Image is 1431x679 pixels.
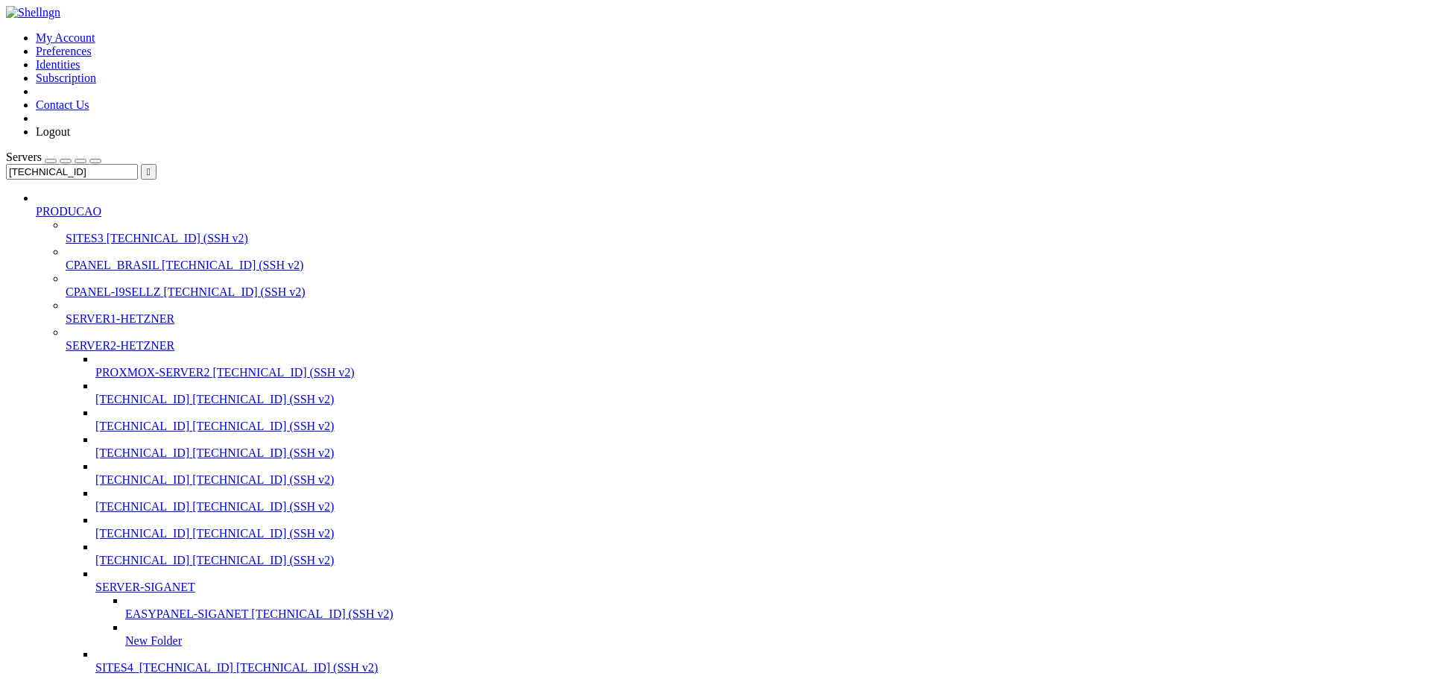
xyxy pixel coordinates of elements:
a: Contact Us [36,98,89,111]
input: Search... [6,164,138,180]
span: [TECHNICAL_ID] (SSH v2) [192,473,334,486]
a: PRODUCAO [36,205,1425,218]
a: [TECHNICAL_ID] [TECHNICAL_ID] (SSH v2) [95,420,1425,433]
span: [TECHNICAL_ID] [95,446,189,459]
li: SERVER-SIGANET [95,567,1425,648]
li: [TECHNICAL_ID] [TECHNICAL_ID] (SSH v2) [95,540,1425,567]
a: Logout [36,125,70,138]
li: [TECHNICAL_ID] [TECHNICAL_ID] (SSH v2) [95,379,1425,406]
span: SERVER2-HETZNER [66,339,174,352]
li: [TECHNICAL_ID] [TECHNICAL_ID] (SSH v2) [95,514,1425,540]
span: [TECHNICAL_ID] [95,554,189,566]
span: EASYPANEL-SIGANET [125,607,248,620]
span: [TECHNICAL_ID] (SSH v2) [192,420,334,432]
span: SITES4_[TECHNICAL_ID] [95,661,233,674]
li: New Folder [125,621,1425,648]
a: CPANEL_BRASIL [TECHNICAL_ID] (SSH v2) [66,259,1425,272]
li: [TECHNICAL_ID] [TECHNICAL_ID] (SSH v2) [95,433,1425,460]
span: CPANEL_BRASIL [66,259,159,271]
button:  [141,164,157,180]
span: [TECHNICAL_ID] (SSH v2) [163,285,305,298]
span: [TECHNICAL_ID] (SSH v2) [251,607,393,620]
a: Identities [36,58,80,71]
span: [TECHNICAL_ID] [95,500,189,513]
li: CPANEL-I9SELLZ [TECHNICAL_ID] (SSH v2) [66,272,1425,299]
a: SERVER2-HETZNER [66,339,1425,353]
span: CPANEL-I9SELLZ [66,285,160,298]
span: SERVER-SIGANET [95,581,195,593]
li: SERVER1-HETZNER [66,299,1425,326]
span: PROXMOX-SERVER2 [95,366,209,379]
a: SERVER1-HETZNER [66,312,1425,326]
span: [TECHNICAL_ID] (SSH v2) [107,232,248,244]
span: [TECHNICAL_ID] (SSH v2) [192,500,334,513]
span: Servers [6,151,42,163]
li: [TECHNICAL_ID] [TECHNICAL_ID] (SSH v2) [95,487,1425,514]
a: New Folder [125,634,1425,648]
li: EASYPANEL-SIGANET [TECHNICAL_ID] (SSH v2) [125,594,1425,621]
a: SITES3 [TECHNICAL_ID] (SSH v2) [66,232,1425,245]
img: Shellngn [6,6,60,19]
a: SERVER-SIGANET [95,581,1425,594]
span: [TECHNICAL_ID] [95,393,189,405]
span: [TECHNICAL_ID] [95,527,189,540]
li: SITES3 [TECHNICAL_ID] (SSH v2) [66,218,1425,245]
span: [TECHNICAL_ID] (SSH v2) [192,527,334,540]
a: Preferences [36,45,92,57]
span: [TECHNICAL_ID] (SSH v2) [236,661,378,674]
a: Subscription [36,72,96,84]
a: PROXMOX-SERVER2 [TECHNICAL_ID] (SSH v2) [95,366,1425,379]
span: SITES3 [66,232,104,244]
span: [TECHNICAL_ID] (SSH v2) [192,393,334,405]
a: [TECHNICAL_ID] [TECHNICAL_ID] (SSH v2) [95,473,1425,487]
a: [TECHNICAL_ID] [TECHNICAL_ID] (SSH v2) [95,527,1425,540]
li: CPANEL_BRASIL [TECHNICAL_ID] (SSH v2) [66,245,1425,272]
a: CPANEL-I9SELLZ [TECHNICAL_ID] (SSH v2) [66,285,1425,299]
a: [TECHNICAL_ID] [TECHNICAL_ID] (SSH v2) [95,500,1425,514]
span: [TECHNICAL_ID] [95,420,189,432]
li: SITES4_[TECHNICAL_ID] [TECHNICAL_ID] (SSH v2) [95,648,1425,675]
a: [TECHNICAL_ID] [TECHNICAL_ID] (SSH v2) [95,554,1425,567]
span:  [147,166,151,177]
a: SITES4_[TECHNICAL_ID] [TECHNICAL_ID] (SSH v2) [95,661,1425,675]
span: SERVER1-HETZNER [66,312,174,325]
span: [TECHNICAL_ID] (SSH v2) [192,554,334,566]
a: EASYPANEL-SIGANET [TECHNICAL_ID] (SSH v2) [125,607,1425,621]
a: Servers [6,151,101,163]
li: [TECHNICAL_ID] [TECHNICAL_ID] (SSH v2) [95,406,1425,433]
a: [TECHNICAL_ID] [TECHNICAL_ID] (SSH v2) [95,393,1425,406]
li: [TECHNICAL_ID] [TECHNICAL_ID] (SSH v2) [95,460,1425,487]
a: My Account [36,31,95,44]
span: [TECHNICAL_ID] [95,473,189,486]
span: PRODUCAO [36,205,101,218]
span: [TECHNICAL_ID] (SSH v2) [192,446,334,459]
a: [TECHNICAL_ID] [TECHNICAL_ID] (SSH v2) [95,446,1425,460]
li: PROXMOX-SERVER2 [TECHNICAL_ID] (SSH v2) [95,353,1425,379]
span: [TECHNICAL_ID] (SSH v2) [162,259,303,271]
span: [TECHNICAL_ID] (SSH v2) [212,366,354,379]
span: New Folder [125,634,182,647]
